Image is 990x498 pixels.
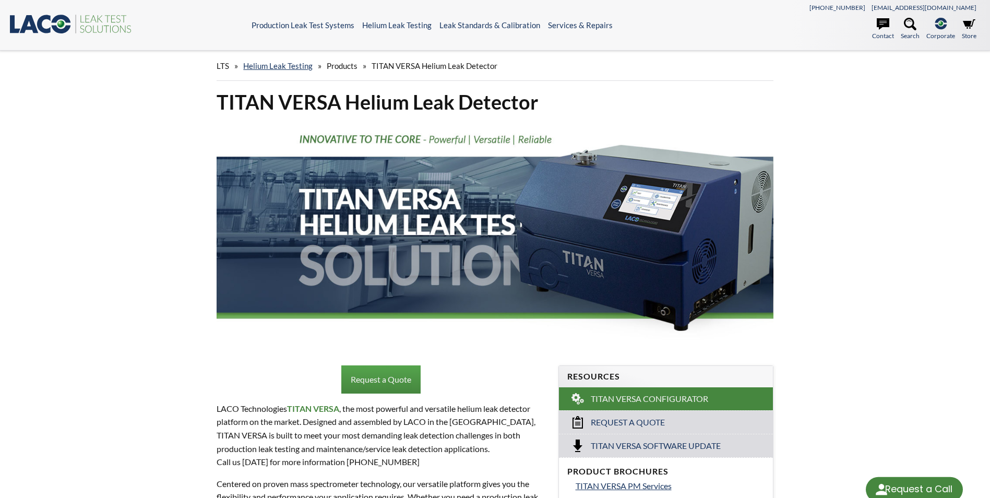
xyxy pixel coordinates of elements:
[217,51,773,81] div: » » »
[591,417,665,428] span: Request a Quote
[926,31,955,41] span: Corporate
[327,61,357,70] span: Products
[576,479,765,493] a: TITAN VERSA PM Services
[591,441,721,452] span: Titan Versa Software Update
[217,402,545,469] p: LACO Technologies , the most powerful and versatile helium leak detector platform on the market. ...
[576,481,672,491] span: TITAN VERSA PM Services
[559,410,773,434] a: Request a Quote
[287,404,339,413] strong: TITAN VERSA
[567,371,765,382] h4: Resources
[341,365,421,394] a: Request a Quote
[567,466,765,477] h4: Product Brochures
[217,61,229,70] span: LTS
[872,18,894,41] a: Contact
[962,18,976,41] a: Store
[252,20,354,30] a: Production Leak Test Systems
[372,61,497,70] span: TITAN VERSA Helium Leak Detector
[591,394,708,405] span: TITAN VERSA Configurator
[548,20,613,30] a: Services & Repairs
[901,18,920,41] a: Search
[362,20,432,30] a: Helium Leak Testing
[872,4,976,11] a: [EMAIL_ADDRESS][DOMAIN_NAME]
[873,481,890,498] img: round button
[559,387,773,410] a: TITAN VERSA Configurator
[217,123,773,346] img: TITAN VERSA Helium Leak Test Solutions header
[809,4,865,11] a: [PHONE_NUMBER]
[217,89,773,115] h1: TITAN VERSA Helium Leak Detector
[439,20,540,30] a: Leak Standards & Calibration
[559,434,773,457] a: Titan Versa Software Update
[243,61,313,70] a: Helium Leak Testing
